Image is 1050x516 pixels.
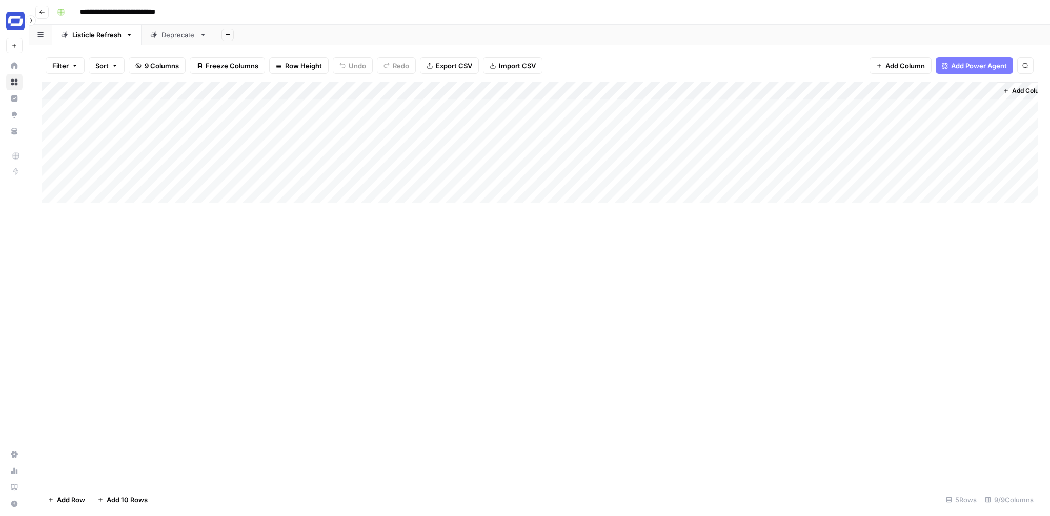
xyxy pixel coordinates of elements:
button: 9 Columns [129,57,186,74]
span: Add Column [885,61,925,71]
span: Export CSV [436,61,472,71]
a: Opportunities [6,107,23,123]
button: Import CSV [483,57,542,74]
a: Home [6,57,23,74]
button: Freeze Columns [190,57,265,74]
a: Settings [6,446,23,463]
span: Freeze Columns [206,61,258,71]
button: Filter [46,57,85,74]
a: Browse [6,74,23,90]
button: Undo [333,57,373,74]
button: Sort [89,57,125,74]
span: Add 10 Rows [107,494,148,505]
a: Your Data [6,123,23,140]
div: Deprecate [161,30,195,40]
span: Redo [393,61,409,71]
span: Row Height [285,61,322,71]
button: Row Height [269,57,329,74]
button: Add Row [42,491,91,508]
button: Workspace: Synthesia [6,8,23,34]
span: Filter [52,61,69,71]
button: Redo [377,57,416,74]
div: Listicle Refresh [72,30,122,40]
a: Learning Hub [6,479,23,495]
a: Usage [6,463,23,479]
button: Add Column [870,57,932,74]
div: 9/9 Columns [981,491,1038,508]
span: 9 Columns [145,61,179,71]
div: 5 Rows [942,491,981,508]
span: Add Power Agent [951,61,1007,71]
span: Undo [349,61,366,71]
span: Add Row [57,494,85,505]
img: Synthesia Logo [6,12,25,30]
button: Help + Support [6,495,23,512]
span: Sort [95,61,109,71]
span: Import CSV [499,61,536,71]
a: Insights [6,90,23,107]
button: Export CSV [420,57,479,74]
a: Deprecate [142,25,215,45]
button: Add 10 Rows [91,491,154,508]
a: Listicle Refresh [52,25,142,45]
span: Add Column [1012,86,1048,95]
button: Add Power Agent [936,57,1013,74]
